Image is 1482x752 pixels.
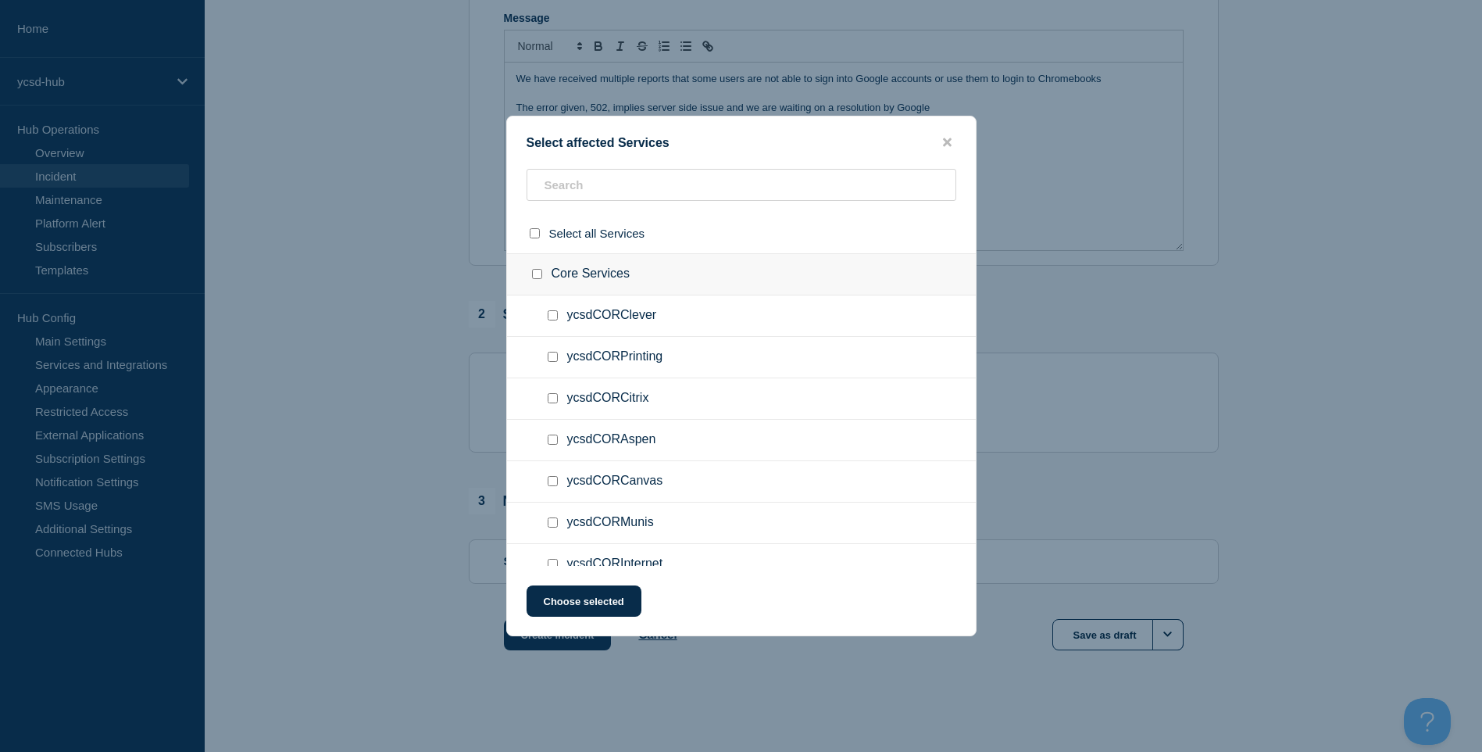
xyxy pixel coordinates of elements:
[567,308,657,324] span: ycsdCORClever
[548,310,558,320] input: ycsdCORClever checkbox
[567,474,663,489] span: ycsdCORCanvas
[548,435,558,445] input: ycsdCORAspen checkbox
[548,393,558,403] input: ycsdCORCitrix checkbox
[527,585,641,617] button: Choose selected
[530,228,540,238] input: select all checkbox
[507,253,976,295] div: Core Services
[548,476,558,486] input: ycsdCORCanvas checkbox
[548,517,558,528] input: ycsdCORMunis checkbox
[567,391,649,406] span: ycsdCORCitrix
[527,169,956,201] input: Search
[567,515,654,531] span: ycsdCORMunis
[507,135,976,150] div: Select affected Services
[938,135,956,150] button: close button
[532,269,542,279] input: Core Services checkbox
[548,559,558,569] input: ycsdCORInternet checkbox
[567,432,656,448] span: ycsdCORAspen
[549,227,645,240] span: Select all Services
[548,352,558,362] input: ycsdCORPrinting checkbox
[567,349,663,365] span: ycsdCORPrinting
[567,557,663,572] span: ycsdCORInternet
